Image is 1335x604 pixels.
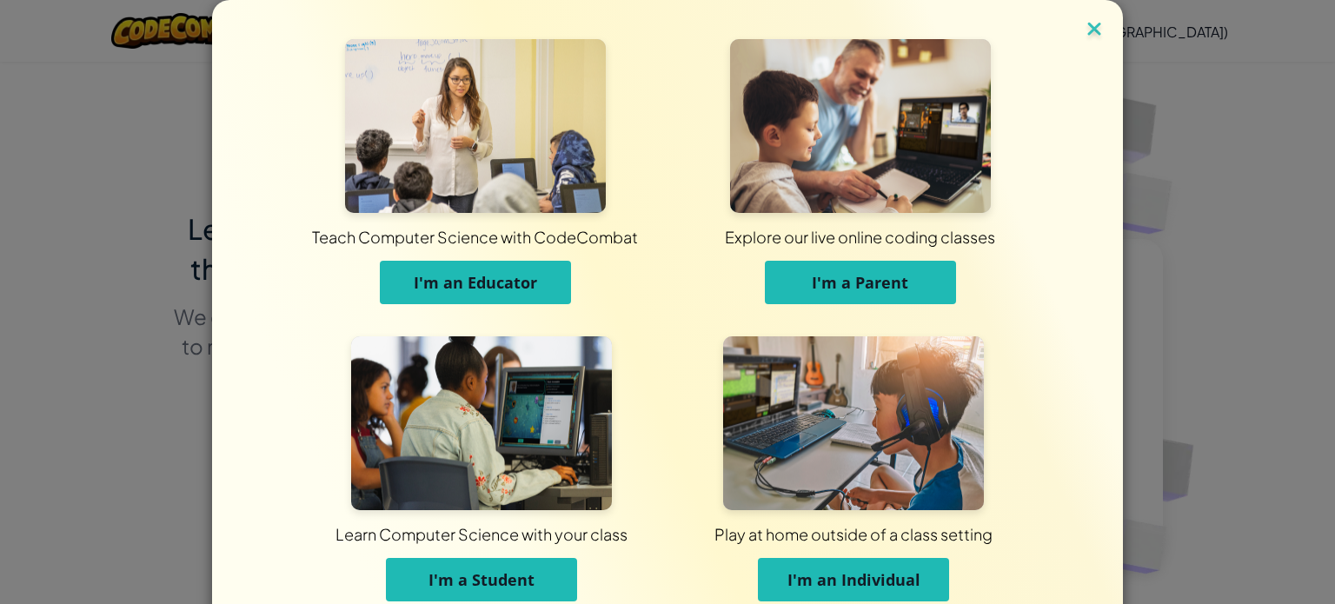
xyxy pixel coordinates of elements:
span: I'm a Parent [812,272,908,293]
span: I'm an Educator [414,272,537,293]
img: For Educators [345,39,606,213]
span: I'm an Individual [787,569,920,590]
button: I'm a Parent [765,261,956,304]
img: For Individuals [723,336,984,510]
button: I'm a Student [386,558,577,601]
div: Play at home outside of a class setting [426,523,1281,545]
div: Explore our live online coding classes [413,226,1307,248]
img: For Students [351,336,612,510]
button: I'm an Educator [380,261,571,304]
img: close icon [1083,17,1106,43]
img: For Parents [730,39,991,213]
button: I'm an Individual [758,558,949,601]
span: I'm a Student [428,569,535,590]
